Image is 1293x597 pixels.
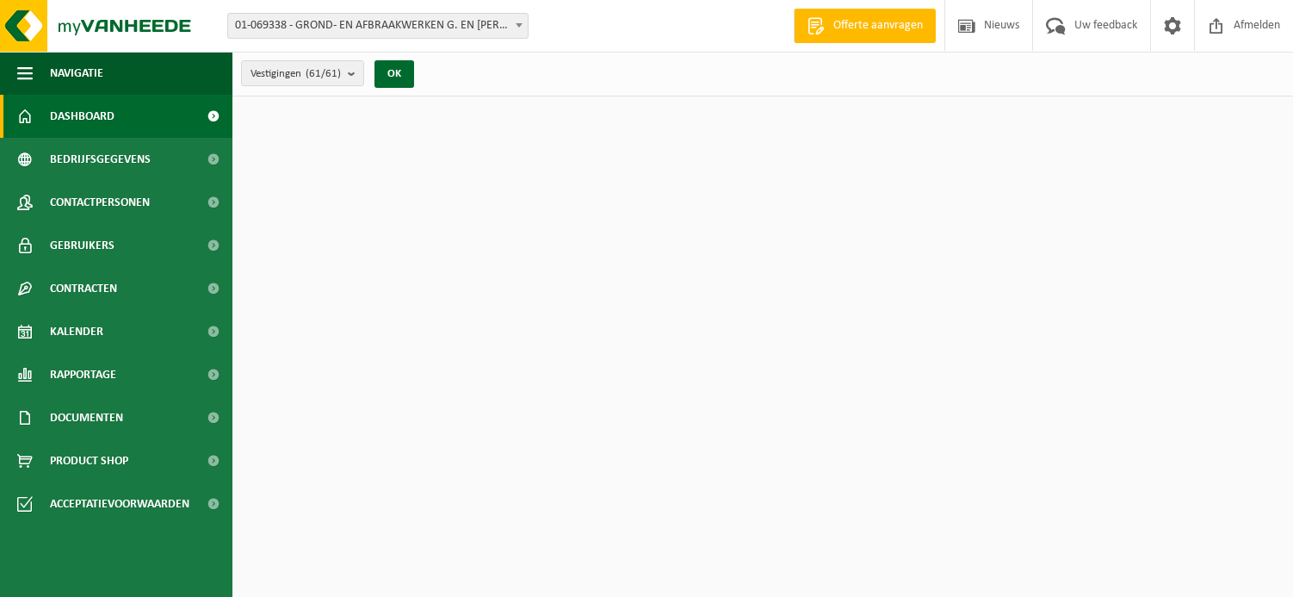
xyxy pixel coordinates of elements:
[251,61,341,87] span: Vestigingen
[306,68,341,79] count: (61/61)
[50,52,103,95] span: Navigatie
[50,181,150,224] span: Contactpersonen
[374,60,414,88] button: OK
[228,14,528,38] span: 01-069338 - GROND- EN AFBRAAKWERKEN G. EN A. DE MEUTER - TERNAT
[829,17,927,34] span: Offerte aanvragen
[50,439,128,482] span: Product Shop
[50,396,123,439] span: Documenten
[227,13,529,39] span: 01-069338 - GROND- EN AFBRAAKWERKEN G. EN A. DE MEUTER - TERNAT
[50,267,117,310] span: Contracten
[50,310,103,353] span: Kalender
[50,353,116,396] span: Rapportage
[50,482,189,525] span: Acceptatievoorwaarden
[50,95,114,138] span: Dashboard
[794,9,936,43] a: Offerte aanvragen
[50,224,114,267] span: Gebruikers
[50,138,151,181] span: Bedrijfsgegevens
[241,60,364,86] button: Vestigingen(61/61)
